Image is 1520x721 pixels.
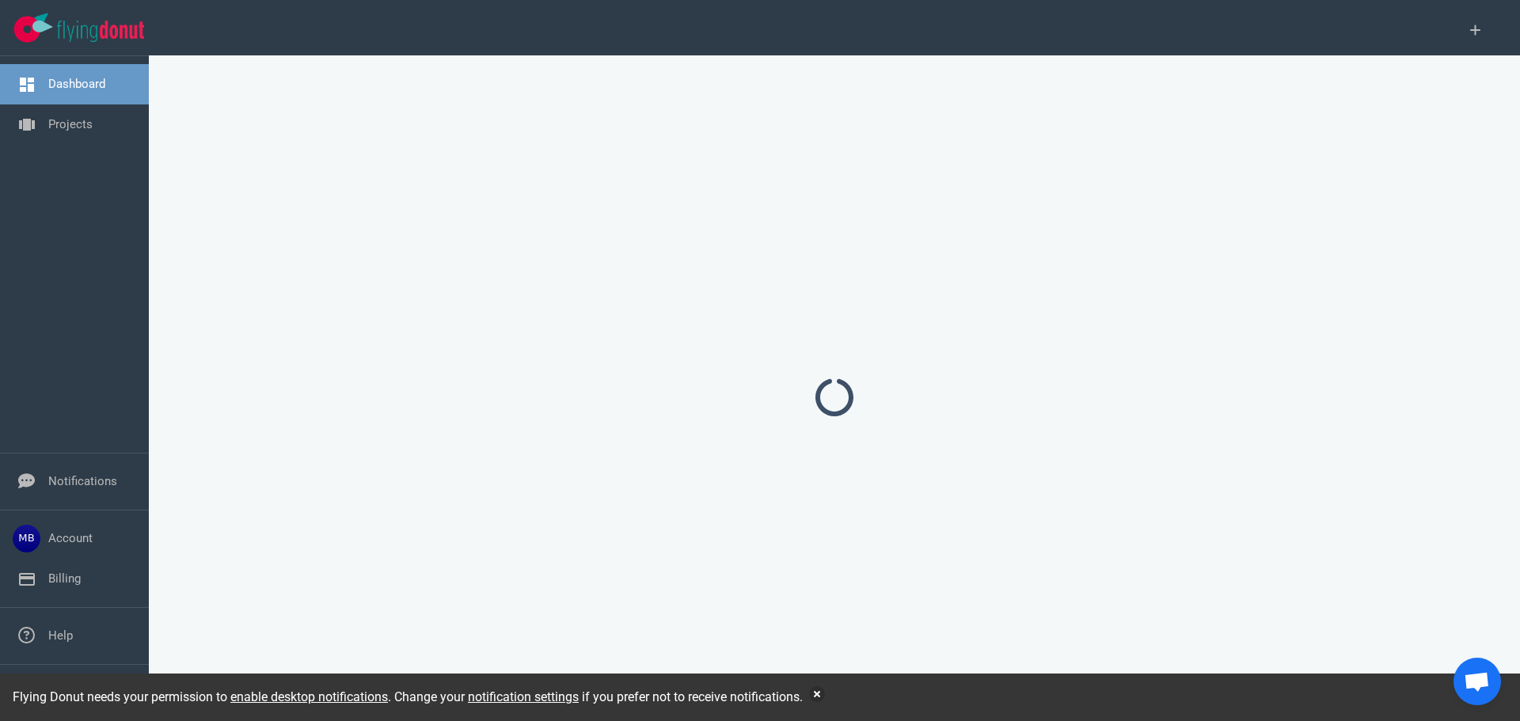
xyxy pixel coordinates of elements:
[388,689,803,704] span: . Change your if you prefer not to receive notifications.
[48,628,73,643] a: Help
[57,21,144,42] img: Flying Donut text logo
[48,571,81,586] a: Billing
[1453,658,1501,705] div: Open de chat
[48,117,93,131] a: Projects
[48,474,117,488] a: Notifications
[230,689,388,704] a: enable desktop notifications
[48,77,105,91] a: Dashboard
[468,689,579,704] a: notification settings
[13,689,388,704] span: Flying Donut needs your permission to
[48,531,93,545] a: Account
